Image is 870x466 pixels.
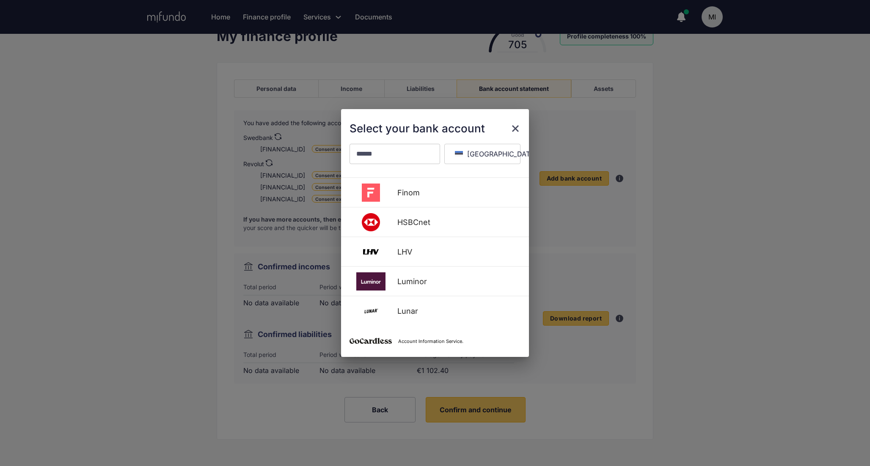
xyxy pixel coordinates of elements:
[510,123,520,134] button: close
[392,218,520,227] div: HSBCnet
[350,338,392,344] img: GoCardless logo
[392,307,520,315] div: Lunar
[392,247,520,256] div: LHV
[350,302,392,320] img: Lunar logo
[350,184,392,202] img: Finom logo
[398,338,463,344] p: Account Information Service.
[392,188,520,197] div: Finom
[444,144,520,164] button: [GEOGRAPHIC_DATA]
[350,272,392,291] img: Luminor logo
[350,213,392,231] img: HSBCnet logo
[392,277,520,286] div: Luminor
[350,243,392,261] img: LHV logo
[350,122,485,135] div: Select your bank account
